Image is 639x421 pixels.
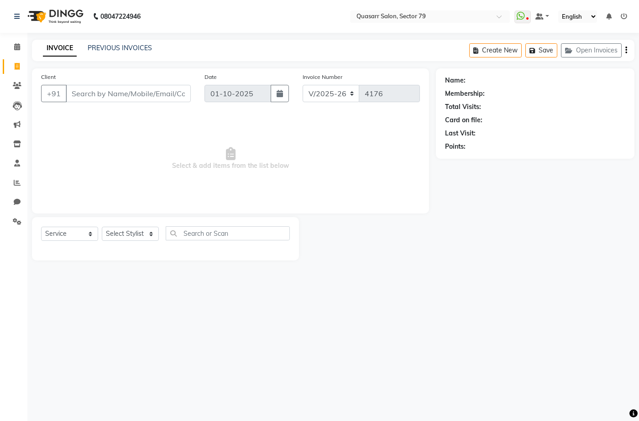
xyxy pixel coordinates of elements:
[303,73,342,81] label: Invoice Number
[41,85,67,102] button: +91
[23,4,86,29] img: logo
[445,89,485,99] div: Membership:
[561,43,622,57] button: Open Invoices
[204,73,217,81] label: Date
[445,102,481,112] div: Total Visits:
[41,73,56,81] label: Client
[445,142,466,151] div: Points:
[41,113,420,204] span: Select & add items from the list below
[445,76,466,85] div: Name:
[525,43,557,57] button: Save
[166,226,290,240] input: Search or Scan
[445,115,482,125] div: Card on file:
[88,44,152,52] a: PREVIOUS INVOICES
[469,43,522,57] button: Create New
[445,129,476,138] div: Last Visit:
[43,40,77,57] a: INVOICE
[100,4,141,29] b: 08047224946
[66,85,191,102] input: Search by Name/Mobile/Email/Code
